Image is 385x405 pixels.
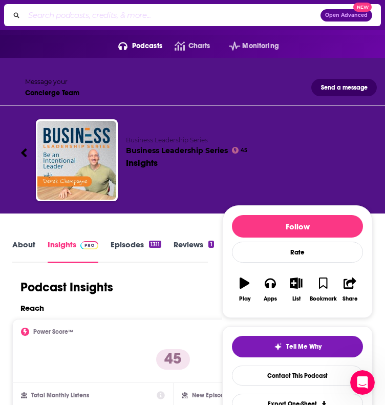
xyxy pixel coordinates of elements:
[188,39,210,53] span: Charts
[25,89,79,97] div: Concierge Team
[325,13,368,18] span: Open Advanced
[20,280,113,295] h1: Podcast Insights
[284,271,309,308] button: List
[343,295,358,302] div: Share
[232,366,363,386] a: Contact This Podcast
[126,136,365,155] h2: Business Leadership Series
[174,240,213,263] a: Reviews1
[208,241,213,248] div: 1
[217,38,279,54] button: open menu
[320,9,372,22] button: Open AdvancedNew
[33,328,73,335] h2: Power Score™
[232,242,363,263] div: Rate
[311,79,377,96] button: Send a message
[25,78,79,86] div: Message your
[192,392,248,399] h2: New Episode Listens
[232,336,363,357] button: tell me why sparkleTell Me Why
[111,240,161,263] a: Episodes1311
[37,121,116,200] img: Business Leadership Series
[149,241,161,248] div: 1311
[156,349,190,370] p: 45
[80,241,98,249] img: Podchaser Pro
[353,3,372,12] span: New
[12,240,35,263] a: About
[241,148,247,153] span: 45
[264,295,277,302] div: Apps
[24,7,320,24] input: Search podcasts, credits, & more...
[106,38,162,54] button: open menu
[292,295,301,302] div: List
[239,295,251,302] div: Play
[309,271,337,308] button: Bookmark
[4,4,381,26] div: Search podcasts, credits, & more...
[337,271,363,308] button: Share
[242,39,279,53] span: Monitoring
[274,343,282,351] img: tell me why sparkle
[286,343,322,351] span: Tell Me Why
[126,157,158,168] div: Insights
[126,136,208,144] span: Business Leadership Series
[232,215,363,238] button: Follow
[258,271,283,308] button: Apps
[350,370,375,395] iframe: Intercom live chat
[310,295,337,302] div: Bookmark
[31,392,89,399] h2: Total Monthly Listens
[132,39,162,53] span: Podcasts
[232,271,258,308] button: Play
[20,303,44,313] h2: Reach
[48,240,98,263] a: InsightsPodchaser Pro
[162,38,210,54] a: Charts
